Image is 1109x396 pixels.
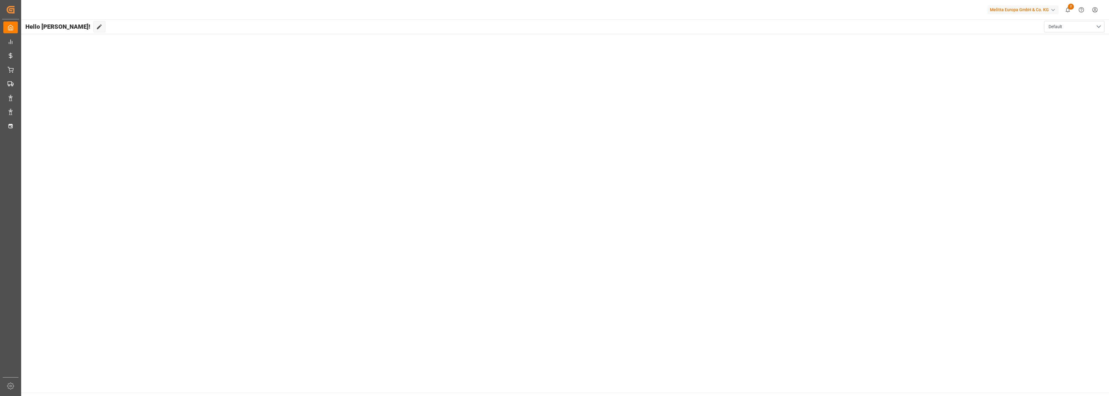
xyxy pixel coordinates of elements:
[25,21,90,32] span: Hello [PERSON_NAME]!
[987,4,1061,15] button: Melitta Europa GmbH & Co. KG
[1075,3,1088,17] button: Help Center
[987,5,1059,14] div: Melitta Europa GmbH & Co. KG
[1049,24,1062,30] span: Default
[1068,4,1074,10] span: 2
[1061,3,1075,17] button: show 2 new notifications
[1044,21,1104,32] button: open menu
